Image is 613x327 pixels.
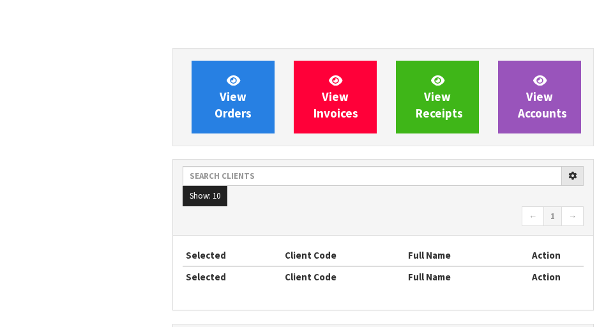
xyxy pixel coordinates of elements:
a: ← [522,206,544,227]
a: ViewInvoices [294,61,377,133]
input: Search clients [183,166,562,186]
a: ViewOrders [192,61,275,133]
th: Selected [183,245,282,266]
nav: Page navigation [183,206,584,229]
th: Action [509,266,584,287]
th: Full Name [405,245,509,266]
span: View Orders [215,73,252,121]
th: Client Code [282,245,405,266]
th: Full Name [405,266,509,287]
a: ViewReceipts [396,61,479,133]
a: → [561,206,584,227]
span: View Receipts [416,73,463,121]
th: Selected [183,266,282,287]
span: View Invoices [314,73,358,121]
a: ViewAccounts [498,61,581,133]
th: Action [509,245,584,266]
span: View Accounts [518,73,567,121]
button: Show: 10 [183,186,227,206]
a: 1 [543,206,562,227]
th: Client Code [282,266,405,287]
